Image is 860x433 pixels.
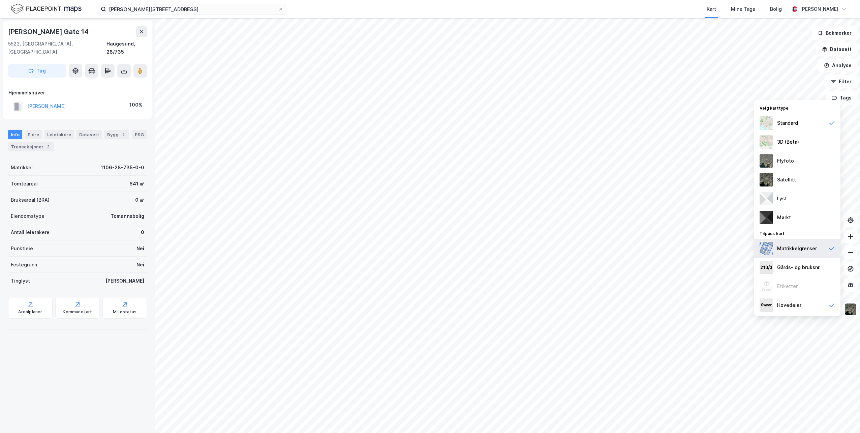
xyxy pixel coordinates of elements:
img: Z [760,116,773,130]
div: Punktleie [11,244,33,253]
div: Hjemmelshaver [8,89,147,97]
div: 0 [141,228,144,236]
input: Søk på adresse, matrikkel, gårdeiere, leietakere eller personer [106,4,278,14]
iframe: Chat Widget [826,401,860,433]
div: 1106-28-735-0-0 [101,164,144,172]
div: Satellitt [777,176,796,184]
div: Tilpass kart [754,227,840,239]
img: Z [760,280,773,293]
div: Nei [136,261,144,269]
div: Bruksareal (BRA) [11,196,50,204]
div: Kart [707,5,716,13]
div: Lyst [777,195,787,203]
div: Tinglyst [11,277,30,285]
div: Tomteareal [11,180,38,188]
div: Velg karttype [754,102,840,114]
div: Mørkt [777,213,791,222]
img: luj3wr1y2y3+OchiMxRmMxRlscgabnMEmZ7DJGWxyBpucwSZnsMkZbHIGm5zBJmewyRlscgabnMEmZ7DJGWxyBpucwSZnsMkZ... [760,192,773,205]
img: 9k= [844,303,857,316]
div: Gårds- og bruksnr. [777,263,821,271]
button: Filter [825,75,857,88]
img: Z [760,135,773,149]
img: 9k= [760,173,773,186]
div: Bygg [104,130,129,139]
div: Hovedeier [777,301,801,309]
button: Tag [8,64,66,78]
div: Bolig [770,5,782,13]
div: 641 ㎡ [129,180,144,188]
div: Antall leietakere [11,228,50,236]
div: 2 [120,131,127,138]
div: Haugesund, 28/735 [106,40,147,56]
div: Miljøstatus [113,309,136,315]
div: Kommunekart [63,309,92,315]
div: Etiketter [777,282,798,290]
img: logo.f888ab2527a4732fd821a326f86c7f29.svg [11,3,82,15]
div: 3D (Beta) [777,138,799,146]
button: Datasett [816,42,857,56]
div: Mine Tags [731,5,755,13]
button: Tags [826,91,857,105]
div: Nei [136,244,144,253]
img: Z [760,154,773,168]
div: [PERSON_NAME] [800,5,838,13]
div: Matrikkelgrenser [777,244,817,253]
div: 5523, [GEOGRAPHIC_DATA], [GEOGRAPHIC_DATA] [8,40,106,56]
img: nCdM7BzjoCAAAAAElFTkSuQmCC [760,211,773,224]
button: Bokmerker [812,26,857,40]
div: Standard [777,119,798,127]
div: 0 ㎡ [135,196,144,204]
div: Eiendomstype [11,212,44,220]
div: Eiere [25,130,42,139]
div: Festegrunn [11,261,37,269]
button: Analyse [818,59,857,72]
div: Kontrollprogram for chat [826,401,860,433]
div: Tomannsbolig [111,212,144,220]
div: Transaksjoner [8,142,54,151]
div: ESG [132,130,147,139]
div: Info [8,130,22,139]
div: Matrikkel [11,164,33,172]
div: [PERSON_NAME] Gate 14 [8,26,90,37]
div: Datasett [76,130,102,139]
div: Flyfoto [777,157,794,165]
div: 2 [45,143,52,150]
div: Arealplaner [18,309,42,315]
img: cadastreBorders.cfe08de4b5ddd52a10de.jpeg [760,242,773,255]
img: cadastreKeys.547ab17ec502f5a4ef2b.jpeg [760,261,773,274]
div: Leietakere [44,130,74,139]
div: [PERSON_NAME] [105,277,144,285]
img: majorOwner.b5e170eddb5c04bfeeff.jpeg [760,298,773,312]
div: 100% [129,101,143,109]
